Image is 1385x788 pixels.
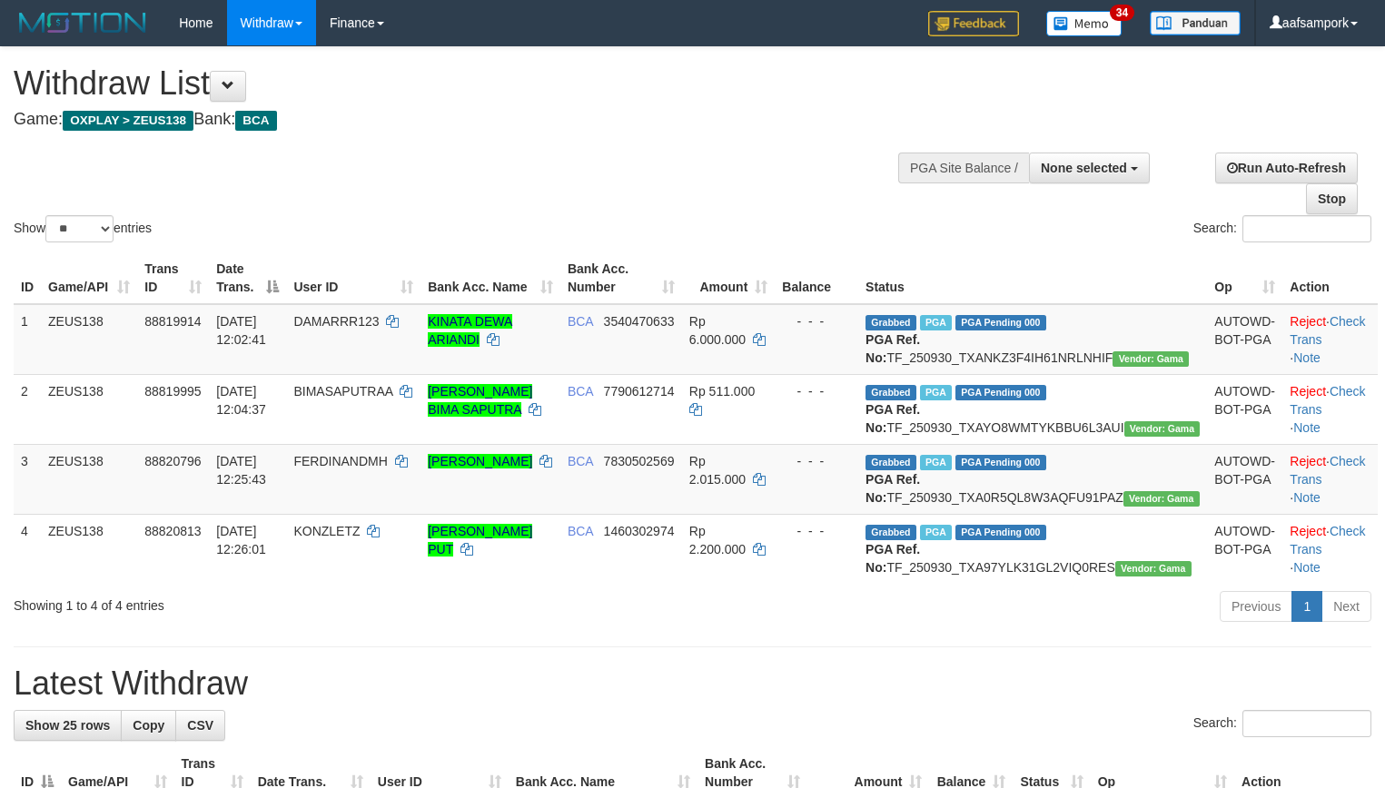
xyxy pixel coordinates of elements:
label: Search: [1193,710,1371,737]
span: BCA [568,524,593,538]
span: Copy 3540470633 to clipboard [604,314,675,329]
a: Check Trans [1290,524,1365,557]
a: Stop [1306,183,1358,214]
td: AUTOWD-BOT-PGA [1207,304,1282,375]
span: Grabbed [866,455,916,470]
a: Reject [1290,454,1326,468]
span: Vendor URL: https://trx31.1velocity.biz [1115,561,1192,576]
span: Marked by aafsolysreylen [920,455,952,470]
th: Date Trans.: activate to sort column descending [209,252,286,304]
input: Search: [1242,215,1371,242]
span: Copy 1460302974 to clipboard [604,524,675,538]
span: Marked by aafsolysreylen [920,385,952,400]
a: Show 25 rows [14,710,122,741]
span: Vendor URL: https://trx31.1velocity.biz [1123,491,1200,507]
td: TF_250930_TXANKZ3F4IH61NRLNHIF [858,304,1207,375]
a: Note [1293,490,1321,505]
span: PGA Pending [955,385,1046,400]
img: panduan.png [1150,11,1241,35]
select: Showentries [45,215,114,242]
b: PGA Ref. No: [866,542,920,575]
th: Balance [775,252,858,304]
span: Grabbed [866,525,916,540]
td: · · [1282,514,1378,584]
span: BCA [568,384,593,399]
td: ZEUS138 [41,444,137,514]
span: 88820813 [144,524,201,538]
a: Check Trans [1290,314,1365,347]
span: PGA Pending [955,525,1046,540]
th: Op: activate to sort column ascending [1207,252,1282,304]
span: Marked by aafsolysreylen [920,315,952,330]
span: 88819914 [144,314,201,329]
a: Reject [1290,384,1326,399]
span: CSV [187,718,213,733]
span: 88819995 [144,384,201,399]
img: MOTION_logo.png [14,9,152,36]
img: Feedback.jpg [928,11,1019,36]
a: Run Auto-Refresh [1215,153,1358,183]
span: [DATE] 12:25:43 [216,454,266,487]
td: ZEUS138 [41,514,137,584]
th: User ID: activate to sort column ascending [286,252,420,304]
span: Show 25 rows [25,718,110,733]
a: Copy [121,710,176,741]
span: Vendor URL: https://trx31.1velocity.biz [1113,351,1189,367]
td: · · [1282,444,1378,514]
span: Rp 6.000.000 [689,314,746,347]
span: None selected [1041,161,1127,175]
span: BCA [568,454,593,468]
td: AUTOWD-BOT-PGA [1207,374,1282,444]
div: - - - [782,522,851,540]
label: Search: [1193,215,1371,242]
span: PGA Pending [955,455,1046,470]
div: PGA Site Balance / [898,153,1029,183]
td: · · [1282,304,1378,375]
img: Button%20Memo.svg [1046,11,1123,36]
a: Reject [1290,314,1326,329]
span: Grabbed [866,385,916,400]
span: Rp 2.015.000 [689,454,746,487]
td: TF_250930_TXA97YLK31GL2VIQ0RES [858,514,1207,584]
a: Check Trans [1290,454,1365,487]
td: 3 [14,444,41,514]
span: KONZLETZ [293,524,360,538]
span: 88820796 [144,454,201,468]
span: OXPLAY > ZEUS138 [63,111,193,131]
span: PGA Pending [955,315,1046,330]
a: KINATA DEWA ARIANDI [428,314,512,347]
span: BCA [568,314,593,329]
b: PGA Ref. No: [866,472,920,505]
a: [PERSON_NAME] [428,454,532,468]
td: TF_250930_TXAYO8WMTYKBBU6L3AUI [858,374,1207,444]
td: 4 [14,514,41,584]
th: ID [14,252,41,304]
b: PGA Ref. No: [866,332,920,365]
span: Vendor URL: https://trx31.1velocity.biz [1124,421,1201,437]
span: [DATE] 12:04:37 [216,384,266,417]
td: AUTOWD-BOT-PGA [1207,514,1282,584]
span: Rp 511.000 [689,384,755,399]
span: Copy 7790612714 to clipboard [604,384,675,399]
a: Previous [1220,591,1292,622]
td: 2 [14,374,41,444]
span: BCA [235,111,276,131]
td: ZEUS138 [41,304,137,375]
span: [DATE] 12:26:01 [216,524,266,557]
a: Note [1293,560,1321,575]
td: · · [1282,374,1378,444]
span: 34 [1110,5,1134,21]
th: Action [1282,252,1378,304]
span: Grabbed [866,315,916,330]
span: Marked by aafsolysreylen [920,525,952,540]
a: Check Trans [1290,384,1365,417]
a: Reject [1290,524,1326,538]
td: AUTOWD-BOT-PGA [1207,444,1282,514]
a: Next [1321,591,1371,622]
a: CSV [175,710,225,741]
th: Trans ID: activate to sort column ascending [137,252,209,304]
a: 1 [1291,591,1322,622]
th: Amount: activate to sort column ascending [682,252,775,304]
label: Show entries [14,215,152,242]
th: Bank Acc. Name: activate to sort column ascending [420,252,560,304]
